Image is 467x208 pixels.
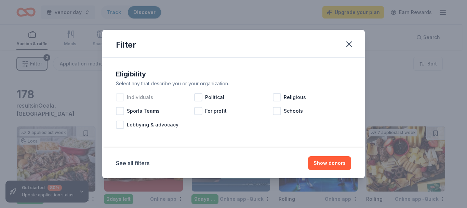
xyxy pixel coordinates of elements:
div: Filter [116,39,136,50]
div: Eligibility [116,69,351,79]
span: Political [205,93,224,101]
span: Schools [284,107,303,115]
span: Religious [284,93,306,101]
span: Sports Teams [127,107,160,115]
span: Lobbying & advocacy [127,121,178,129]
span: For profit [205,107,227,115]
span: Individuals [127,93,153,101]
div: Select any that describe you or your organization. [116,79,351,88]
button: See all filters [116,159,149,167]
button: Show donors [308,156,351,170]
